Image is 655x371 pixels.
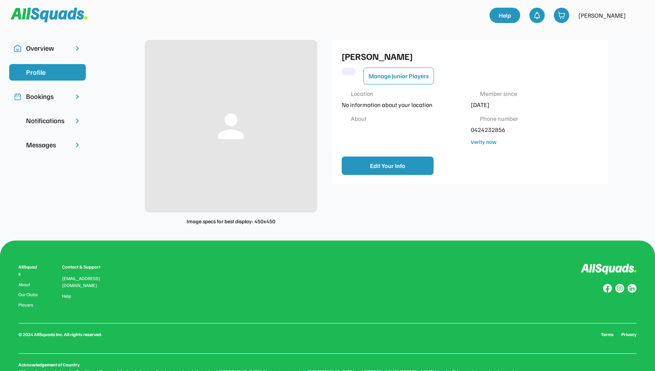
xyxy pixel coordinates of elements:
[558,12,565,19] img: shopping-cart-01%20%281%29.svg
[18,292,39,297] a: Our Clubs
[212,107,250,145] button: person
[342,49,595,63] div: [PERSON_NAME]
[62,275,110,289] div: [EMAIL_ADDRESS][DOMAIN_NAME]
[342,157,434,175] button: Edit Your Info
[26,43,69,53] div: Overview
[14,45,21,52] img: Icon%20copy%2010.svg
[74,45,81,52] img: chevron-right.svg
[364,68,434,84] button: Manage Junior Players
[14,141,21,149] img: yH5BAEAAAAALAAAAAABAAEAAAIBRAA7
[74,117,81,125] img: chevron-right.svg
[351,89,373,98] div: Location
[187,217,275,225] div: Image specs for best display: 450x450
[18,282,39,287] a: About
[533,12,541,19] img: bell-03%20%281%29.svg
[62,294,71,299] a: Help
[615,284,624,293] img: Group%20copy%207.svg
[62,264,110,270] div: Contact & Support
[471,138,496,146] div: Verify now
[627,284,637,293] img: Group%20copy%206.svg
[18,331,102,338] div: © 2024 AllSquads Inc. All rights reserved.
[581,264,637,275] img: Logo%20inverted.svg
[74,93,81,101] img: chevron-right.svg
[14,69,21,76] img: yH5BAEAAAAALAAAAAABAAEAAAIBRAA7
[471,100,595,109] div: [DATE]
[11,8,87,22] img: Squad%20Logo.svg
[480,114,518,123] div: Phone number
[26,115,69,126] div: Notifications
[18,302,39,308] a: Players
[26,91,69,102] div: Bookings
[471,90,478,97] img: yH5BAEAAAAALAAAAAABAAEAAAIBRAA7
[26,67,69,77] div: Profile
[578,11,626,20] div: [PERSON_NAME]
[621,331,637,338] a: Privacy
[351,114,367,123] div: About
[74,69,81,76] img: yH5BAEAAAAALAAAAAABAAEAAAIBRAA7
[26,140,69,150] div: Messages
[630,8,646,23] img: yH5BAEAAAAALAAAAAABAAEAAAIBRAA7
[601,331,614,338] a: Terms
[603,284,612,293] img: Group%20copy%208.svg
[342,100,466,109] div: No information about your location
[342,115,349,122] img: yH5BAEAAAAALAAAAAABAAEAAAIBRAA7
[342,90,349,97] img: yH5BAEAAAAALAAAAAABAAEAAAIBRAA7
[14,117,21,125] img: yH5BAEAAAAALAAAAAABAAEAAAIBRAA7
[18,361,80,368] div: Acknowledgement of Country
[14,93,21,101] img: Icon%20copy%202.svg
[74,141,81,149] img: chevron-right.svg
[471,125,595,134] div: 0424232856
[490,8,520,23] a: Help
[480,89,517,98] div: Member since
[18,264,39,277] div: AllSquads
